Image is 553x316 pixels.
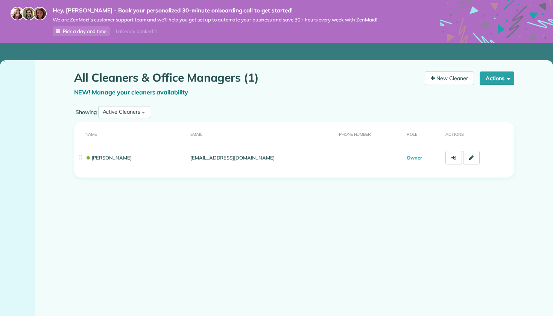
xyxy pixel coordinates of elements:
[22,7,35,20] img: jorge-587dff0eeaa6aab1f244e6dc62b8924c3b6ad411094392a53c71c6c4a576187d.jpg
[480,71,514,85] button: Actions
[425,71,474,85] a: New Cleaner
[336,122,404,145] th: Phone number
[407,155,422,161] span: Owner
[85,155,132,161] a: [PERSON_NAME]
[442,122,514,145] th: Actions
[74,88,188,96] a: NEW! Manage your cleaners availability
[53,7,377,14] strong: Hey, [PERSON_NAME] - Book your personalized 30-minute onboarding call to get started!
[74,122,187,145] th: Name
[404,122,442,145] th: Role
[74,71,419,84] h1: All Cleaners & Office Managers (1)
[53,26,110,36] a: Pick a day and time
[103,108,140,116] div: Active Cleaners
[74,108,98,116] label: Showing
[11,7,24,20] img: maria-72a9807cf96188c08ef61303f053569d2e2a8a1cde33d635c8a3ac13582a053d.jpg
[63,28,106,34] span: Pick a day and time
[111,27,161,36] div: I already booked it
[187,122,336,145] th: Email
[33,7,47,20] img: michelle-19f622bdf1676172e81f8f8fba1fb50e276960ebfe0243fe18214015130c80e4.jpg
[187,145,336,170] td: [EMAIL_ADDRESS][DOMAIN_NAME]
[53,17,377,23] span: We are ZenMaid’s customer support team and we’ll help you get set up to automate your business an...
